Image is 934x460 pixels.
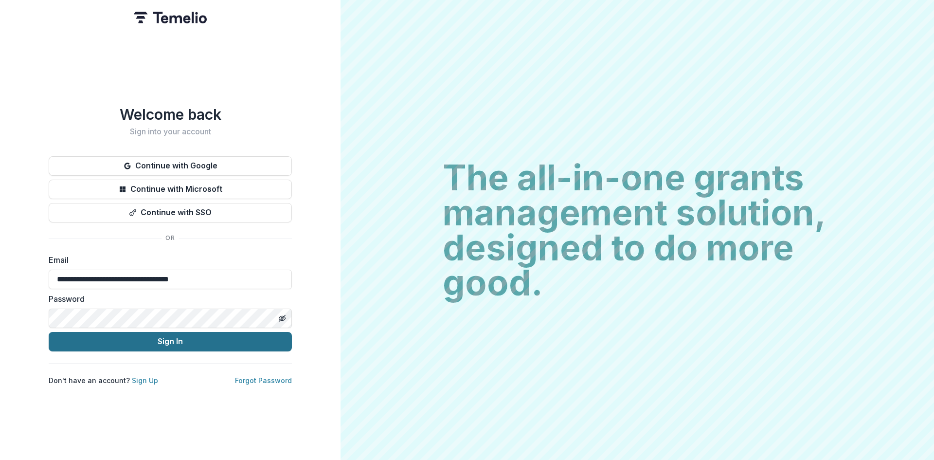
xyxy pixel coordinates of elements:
button: Continue with Microsoft [49,180,292,199]
button: Sign In [49,332,292,351]
button: Continue with SSO [49,203,292,222]
h1: Welcome back [49,106,292,123]
label: Password [49,293,286,305]
a: Sign Up [132,376,158,385]
img: Temelio [134,12,207,23]
a: Forgot Password [235,376,292,385]
button: Toggle password visibility [274,311,290,326]
label: Email [49,254,286,266]
p: Don't have an account? [49,375,158,386]
h2: Sign into your account [49,127,292,136]
button: Continue with Google [49,156,292,176]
